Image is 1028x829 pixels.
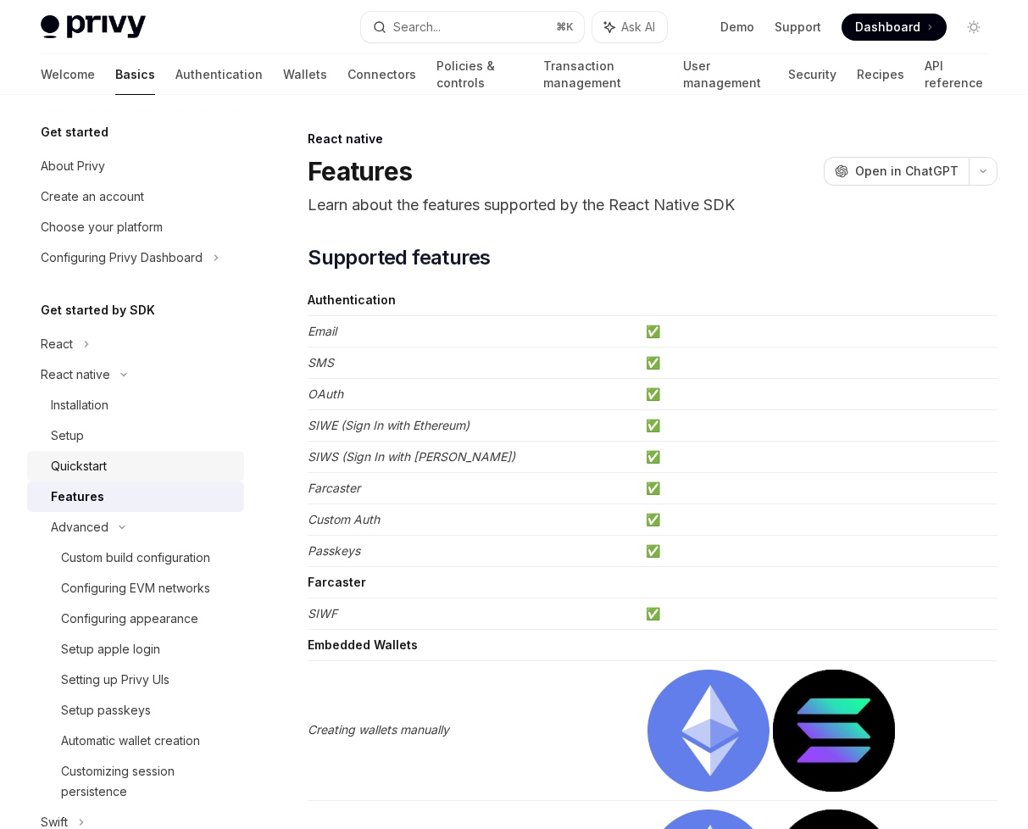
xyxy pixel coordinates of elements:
div: Setup passkeys [61,700,151,721]
a: Dashboard [842,14,947,41]
a: Policies & controls [436,54,523,95]
a: Connectors [347,54,416,95]
strong: Authentication [308,292,396,307]
a: API reference [925,54,987,95]
div: Custom build configuration [61,548,210,568]
td: ✅ [639,504,997,536]
div: Search... [393,17,441,37]
a: Setup passkeys [27,695,244,726]
td: ✅ [639,348,997,379]
a: Welcome [41,54,95,95]
div: Setup apple login [61,639,160,659]
strong: Farcaster [308,575,366,589]
h5: Get started by SDK [41,300,155,320]
h5: Get started [41,122,108,142]
a: Features [27,481,244,512]
td: ✅ [639,410,997,442]
em: Farcaster [308,481,360,495]
a: Setup apple login [27,634,244,665]
a: Demo [720,19,754,36]
div: Automatic wallet creation [61,731,200,751]
div: Choose your platform [41,217,163,237]
div: Features [51,487,104,507]
a: Support [775,19,821,36]
div: About Privy [41,156,105,176]
h1: Features [308,156,412,186]
td: ✅ [639,316,997,348]
a: Installation [27,390,244,420]
img: ethereum.png [647,670,770,792]
a: Wallets [283,54,327,95]
div: Configuring appearance [61,609,198,629]
a: About Privy [27,151,244,181]
em: SIWF [308,606,337,620]
em: Passkeys [308,543,360,558]
a: Configuring appearance [27,604,244,634]
a: Authentication [175,54,263,95]
a: Create an account [27,181,244,212]
em: Email [308,324,336,338]
td: ✅ [639,598,997,630]
button: Search...⌘K [361,12,585,42]
div: Configuring EVM networks [61,578,210,598]
td: ✅ [639,379,997,410]
img: solana.png [773,670,895,792]
em: SIWS (Sign In with [PERSON_NAME]) [308,449,515,464]
a: Quickstart [27,451,244,481]
div: Setting up Privy UIs [61,670,169,690]
em: SMS [308,355,334,370]
div: Quickstart [51,456,107,476]
td: ✅ [639,536,997,567]
span: ⌘ K [556,20,574,34]
a: Recipes [857,54,904,95]
span: Dashboard [855,19,920,36]
a: Automatic wallet creation [27,726,244,756]
a: Customizing session persistence [27,756,244,807]
a: Configuring EVM networks [27,573,244,604]
span: Supported features [308,244,490,271]
img: light logo [41,15,146,39]
a: Setup [27,420,244,451]
div: React native [41,364,110,385]
td: ✅ [639,473,997,504]
a: Basics [115,54,155,95]
td: ✅ [639,442,997,473]
a: Security [788,54,836,95]
div: Create an account [41,186,144,207]
span: Open in ChatGPT [855,163,959,180]
strong: Embedded Wallets [308,637,418,652]
div: Customizing session persistence [61,761,234,802]
em: Creating wallets manually [308,722,449,737]
em: SIWE (Sign In with Ethereum) [308,418,470,432]
button: Open in ChatGPT [824,157,969,186]
a: Custom build configuration [27,542,244,573]
a: Setting up Privy UIs [27,665,244,695]
a: Transaction management [543,54,663,95]
a: User management [683,54,768,95]
span: Ask AI [621,19,655,36]
div: React native [308,131,997,147]
div: React [41,334,73,354]
em: OAuth [308,387,343,401]
div: Configuring Privy Dashboard [41,248,203,268]
div: Advanced [51,517,108,537]
div: Installation [51,395,108,415]
button: Toggle dark mode [960,14,987,41]
div: Setup [51,426,84,446]
p: Learn about the features supported by the React Native SDK [308,193,997,217]
a: Choose your platform [27,212,244,242]
em: Custom Auth [308,512,380,526]
button: Ask AI [592,12,667,42]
